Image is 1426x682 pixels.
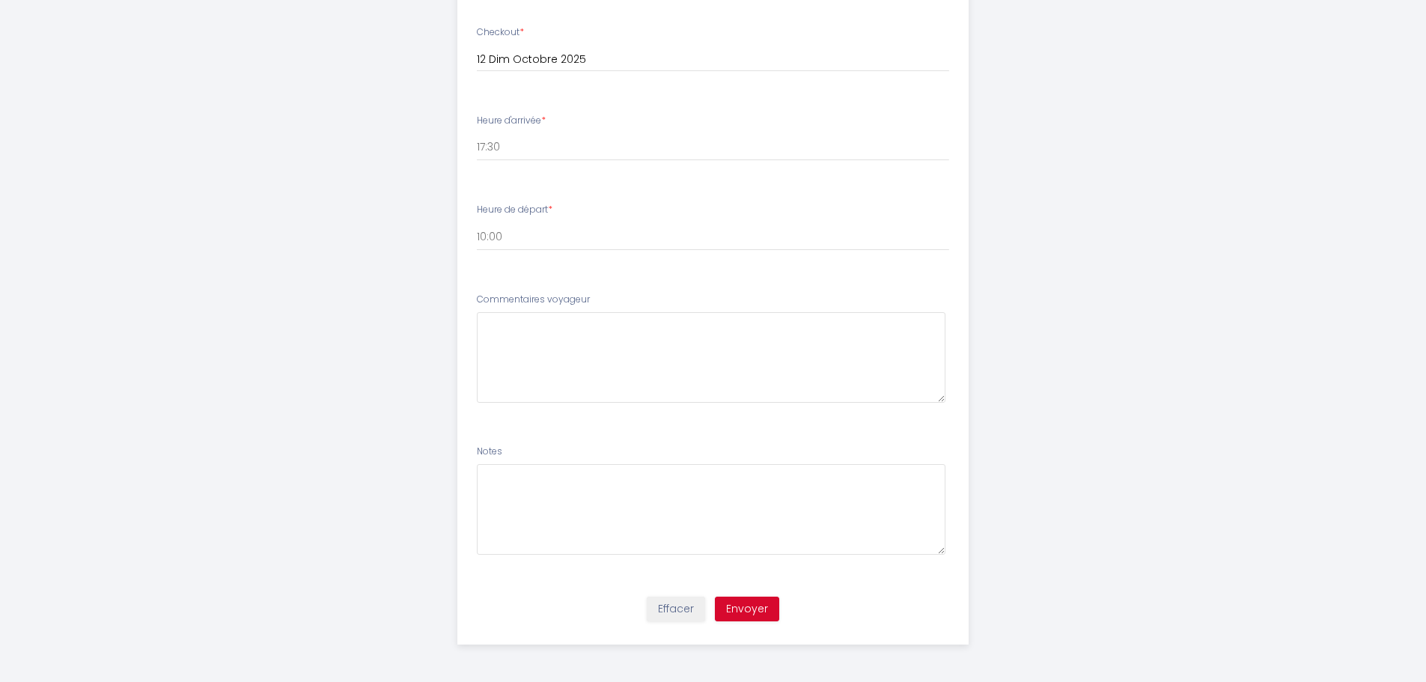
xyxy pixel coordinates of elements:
[477,203,552,217] label: Heure de départ
[647,597,705,622] button: Effacer
[477,114,546,128] label: Heure d'arrivée
[715,597,779,622] button: Envoyer
[477,25,524,40] label: Checkout
[477,445,502,459] label: Notes
[477,293,590,307] label: Commentaires voyageur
